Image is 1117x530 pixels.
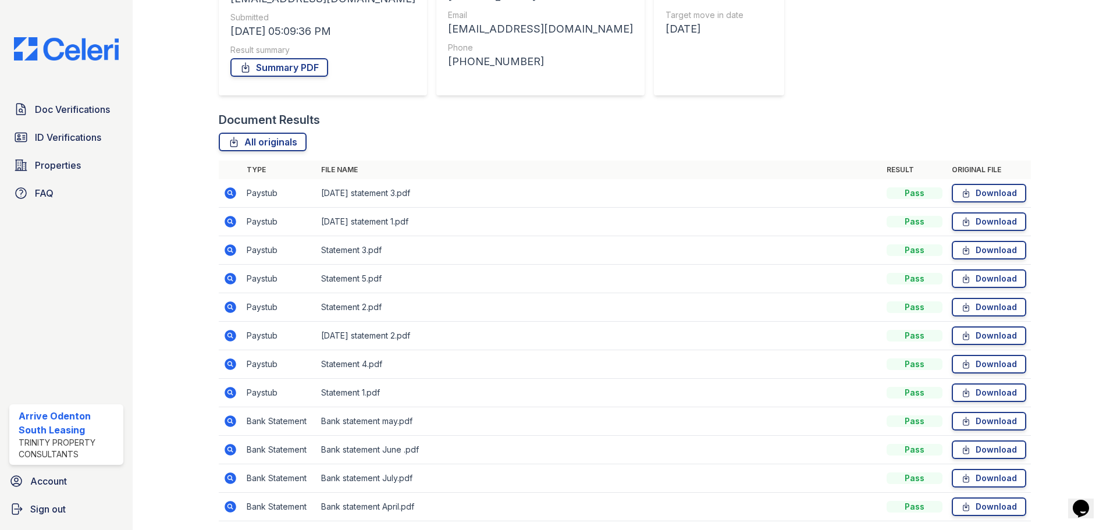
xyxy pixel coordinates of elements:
[219,112,320,128] div: Document Results
[952,440,1026,459] a: Download
[242,436,316,464] td: Bank Statement
[316,436,882,464] td: Bank statement June .pdf
[952,269,1026,288] a: Download
[952,184,1026,202] a: Download
[242,161,316,179] th: Type
[242,464,316,493] td: Bank Statement
[230,23,415,40] div: [DATE] 05:09:36 PM
[947,161,1031,179] th: Original file
[952,497,1026,516] a: Download
[952,469,1026,488] a: Download
[242,350,316,379] td: Paystub
[887,301,942,313] div: Pass
[316,179,882,208] td: [DATE] statement 3.pdf
[316,407,882,436] td: Bank statement may.pdf
[952,412,1026,431] a: Download
[230,12,415,23] div: Submitted
[887,244,942,256] div: Pass
[952,383,1026,402] a: Download
[242,236,316,265] td: Paystub
[887,187,942,199] div: Pass
[30,502,66,516] span: Sign out
[19,409,119,437] div: Arrive Odenton South Leasing
[952,212,1026,231] a: Download
[242,293,316,322] td: Paystub
[316,208,882,236] td: [DATE] statement 1.pdf
[230,44,415,56] div: Result summary
[448,9,633,21] div: Email
[30,474,67,488] span: Account
[9,182,123,205] a: FAQ
[242,265,316,293] td: Paystub
[887,444,942,456] div: Pass
[19,437,119,460] div: Trinity Property Consultants
[316,350,882,379] td: Statement 4.pdf
[35,158,81,172] span: Properties
[230,58,328,77] a: Summary PDF
[9,154,123,177] a: Properties
[242,379,316,407] td: Paystub
[5,497,128,521] a: Sign out
[5,469,128,493] a: Account
[242,407,316,436] td: Bank Statement
[35,130,101,144] span: ID Verifications
[448,54,633,70] div: [PHONE_NUMBER]
[882,161,947,179] th: Result
[9,98,123,121] a: Doc Verifications
[887,273,942,284] div: Pass
[887,216,942,227] div: Pass
[448,42,633,54] div: Phone
[5,37,128,61] img: CE_Logo_Blue-a8612792a0a2168367f1c8372b55b34899dd931a85d93a1a3d3e32e68fde9ad4.png
[316,493,882,521] td: Bank statement April.pdf
[887,472,942,484] div: Pass
[242,493,316,521] td: Bank Statement
[887,501,942,513] div: Pass
[219,133,307,151] a: All originals
[952,355,1026,374] a: Download
[887,358,942,370] div: Pass
[666,9,770,21] div: Target move in date
[316,236,882,265] td: Statement 3.pdf
[316,161,882,179] th: File name
[666,21,770,37] div: [DATE]
[35,186,54,200] span: FAQ
[316,464,882,493] td: Bank statement July.pdf
[9,126,123,149] a: ID Verifications
[887,330,942,342] div: Pass
[242,208,316,236] td: Paystub
[316,379,882,407] td: Statement 1.pdf
[952,298,1026,316] a: Download
[242,322,316,350] td: Paystub
[316,293,882,322] td: Statement 2.pdf
[952,326,1026,345] a: Download
[242,179,316,208] td: Paystub
[316,265,882,293] td: Statement 5.pdf
[316,322,882,350] td: [DATE] statement 2.pdf
[448,21,633,37] div: [EMAIL_ADDRESS][DOMAIN_NAME]
[35,102,110,116] span: Doc Verifications
[887,387,942,399] div: Pass
[1068,483,1105,518] iframe: chat widget
[887,415,942,427] div: Pass
[952,241,1026,259] a: Download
